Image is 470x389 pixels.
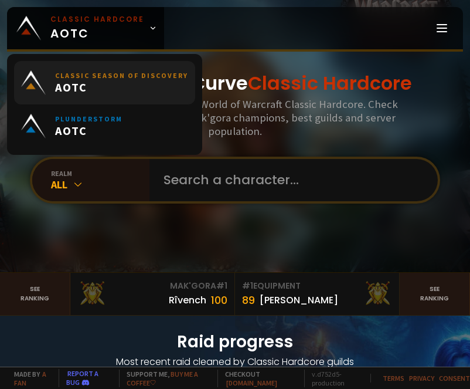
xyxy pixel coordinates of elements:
a: Classic Season of DiscoveryAOTC [14,61,195,104]
div: Rîvench [169,293,206,307]
span: Support me, [119,370,210,387]
a: [DOMAIN_NAME] [226,378,277,387]
span: AOTC [55,80,188,94]
small: Plunderstorm [55,114,122,123]
div: realm [51,169,149,178]
div: Mak'Gora [77,280,227,292]
a: Report a bug [66,369,98,387]
a: Seeranking [400,273,470,315]
span: AOTC [50,14,144,42]
a: Privacy [409,374,434,383]
small: Classic Hardcore [50,14,144,25]
span: v. d752d5 - production [304,370,363,387]
span: Checkout [217,370,298,387]
h3: Look for any characters on World of Warcraft Classic Hardcore. Check best equipped players, mak'g... [70,97,399,138]
span: Classic Hardcore [248,70,412,96]
a: Buy me a coffee [127,370,198,387]
h1: Ahead Of The Curve [58,69,412,97]
span: # 1 [242,280,253,292]
input: Search a character... [156,159,424,201]
span: # 1 [216,280,227,292]
h1: Raid progress [14,330,456,354]
div: Equipment [242,280,392,292]
a: a fan [14,370,46,387]
div: 89 [242,292,255,308]
div: 100 [211,292,227,308]
small: Classic Season of Discovery [55,71,188,80]
h4: Most recent raid cleaned by Classic Hardcore guilds [14,354,456,369]
div: [PERSON_NAME] [260,293,338,307]
span: AOTC [55,123,122,138]
a: Terms [383,374,404,383]
span: Made by [7,370,52,387]
a: PlunderstormAOTC [14,104,195,148]
div: All [51,178,149,191]
a: #1Equipment89[PERSON_NAME] [235,273,400,315]
a: Consent [439,374,470,383]
a: Classic HardcoreAOTC [7,7,164,49]
a: Mak'Gora#1Rîvench100 [70,273,235,315]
